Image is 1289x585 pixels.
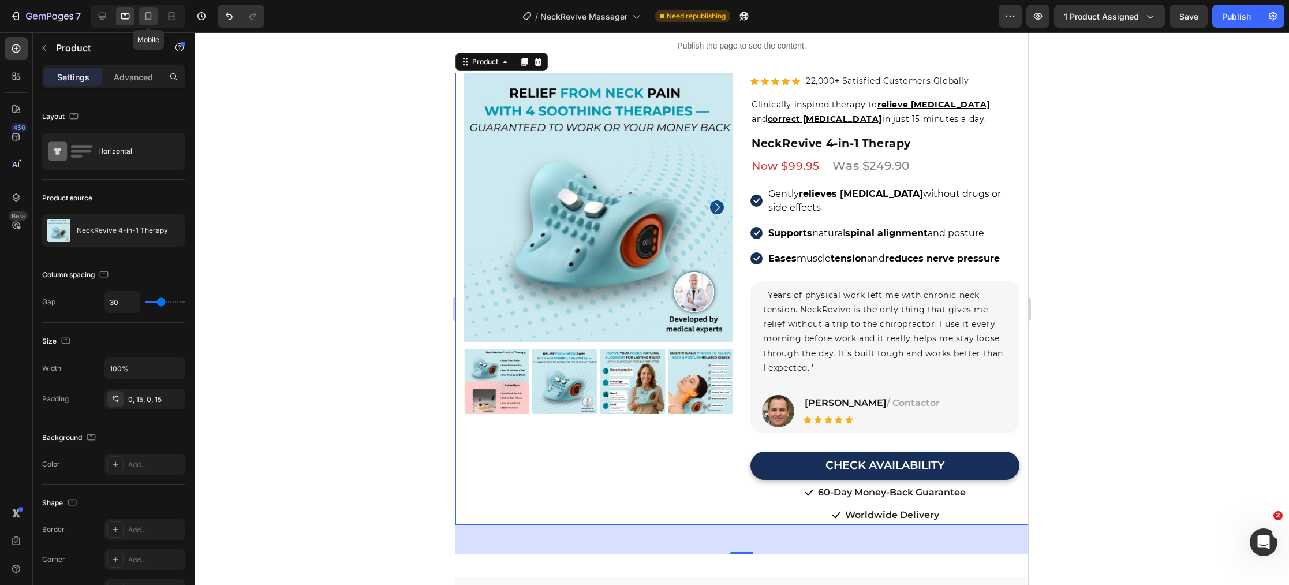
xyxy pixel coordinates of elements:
[42,554,65,565] div: Corner
[1064,10,1139,23] span: 1 product assigned
[218,5,264,28] div: Undo/Redo
[56,41,154,55] p: Product
[42,524,65,535] div: Border
[42,297,55,307] div: Gap
[42,363,61,374] div: Width
[1222,10,1251,23] div: Publish
[98,138,169,165] div: Horizontal
[42,109,81,125] div: Layout
[1179,12,1198,21] span: Save
[455,32,1028,585] iframe: Design area
[47,219,70,242] img: product feature img
[667,11,726,21] span: Need republishing
[42,430,98,446] div: Background
[1273,511,1283,520] span: 2
[128,460,182,470] div: Add...
[5,5,86,28] button: 7
[1212,5,1261,28] button: Publish
[105,358,185,379] input: Auto
[77,226,168,234] p: NeckRevive 4-in-1 Therapy
[105,292,140,312] input: Auto
[42,334,73,349] div: Size
[42,193,92,203] div: Product source
[1250,528,1277,556] iframe: Intercom live chat
[76,9,81,23] p: 7
[42,267,111,283] div: Column spacing
[1170,5,1208,28] button: Save
[42,495,79,511] div: Shape
[9,211,28,221] div: Beta
[128,555,182,565] div: Add...
[535,10,538,23] span: /
[128,394,182,405] div: 0, 15, 0, 15
[1054,5,1165,28] button: 1 product assigned
[114,71,153,83] p: Advanced
[42,394,69,404] div: Padding
[128,525,182,535] div: Add...
[540,10,627,23] span: NeckRevive Massager
[42,459,60,470] div: Color
[57,71,89,83] p: Settings
[11,123,28,132] div: 450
